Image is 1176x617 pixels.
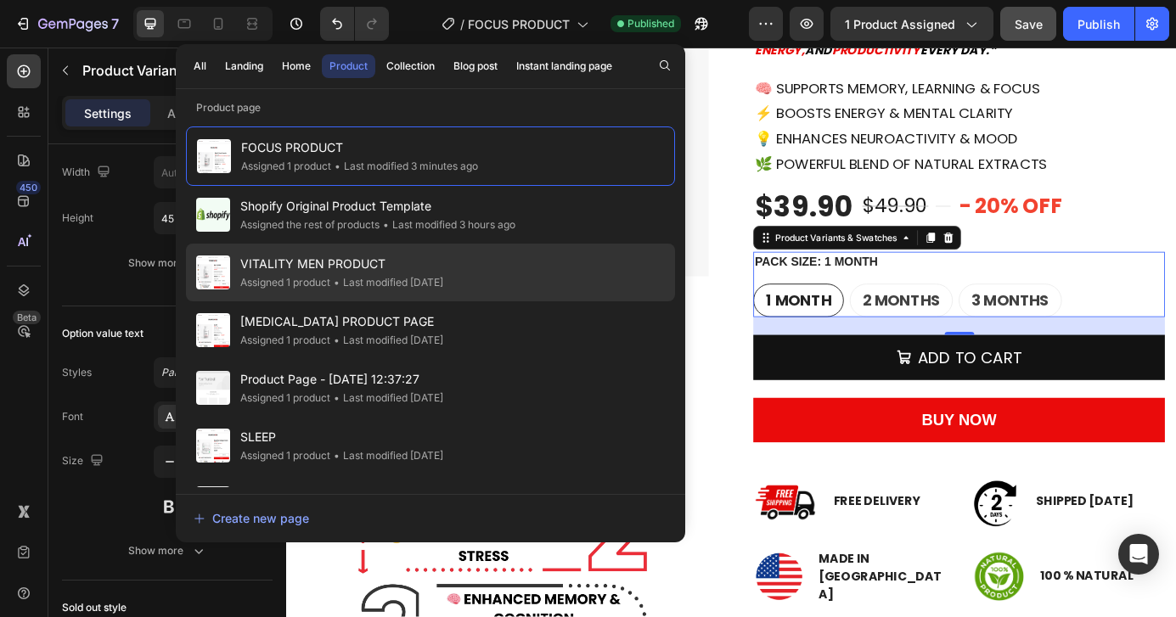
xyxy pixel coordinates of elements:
[380,216,515,233] div: Last modified 3 hours ago
[186,54,214,78] button: All
[535,234,679,258] legend: PACK SIZE: 1 MONTH
[62,600,127,615] div: Sold out style
[240,311,443,332] span: [MEDICAL_DATA] PRODUCT PAGE
[240,274,330,291] div: Assigned 1 product
[383,218,389,231] span: •
[334,449,340,462] span: •
[1118,534,1159,575] div: Open Intercom Messenger
[334,334,340,346] span: •
[864,595,971,615] p: 100 % NATURAL
[334,391,340,404] span: •
[62,450,107,473] div: Size
[240,216,380,233] div: Assigned the rest of products
[7,7,127,41] button: 7
[330,332,443,349] div: Last modified [DATE]
[322,54,375,78] button: Product
[240,369,443,390] span: Product Page - [DATE] 12:37:27
[334,276,340,289] span: •
[379,54,442,78] button: Collection
[225,59,263,74] div: Landing
[240,447,330,464] div: Assigned 1 product
[176,99,685,116] p: Product page
[468,15,570,33] span: FOCUS PRODUCT
[240,427,443,447] span: SLEEP
[330,390,443,407] div: Last modified [DATE]
[274,54,318,78] button: Home
[193,502,668,536] button: Create new page
[240,332,330,349] div: Assigned 1 product
[535,329,1006,382] button: ADD TO CART&nbsp;
[845,15,955,33] span: 1 product assigned
[335,160,340,172] span: •
[62,248,273,278] button: Show more
[537,91,1004,120] p: 💡 ENHANCES NEUROACTIVITY & MOOD
[111,14,119,34] p: 7
[62,365,92,380] div: Styles
[241,137,478,158] span: FOCUS PRODUCT
[859,510,971,530] p: SHIPPED [DATE]
[62,210,93,226] div: Height
[556,210,703,226] div: Product Variants & Swatches
[453,59,498,74] div: Blog post
[155,203,272,233] input: Auto
[549,278,624,301] span: 1 MONTH
[167,104,225,122] p: Advanced
[1063,7,1134,41] button: Publish
[660,278,749,301] span: 2 MONTHS
[537,62,1004,91] p: ⚡ BOOSTS ENERGY & MENTAL CLARITY
[627,16,674,31] span: Published
[84,104,132,122] p: Settings
[240,196,515,216] span: Shopify Original Product Template
[320,7,389,41] div: Undo/Redo
[161,365,228,380] span: Paragraph 2*
[13,311,41,324] div: Beta
[658,164,737,200] div: $49.90
[785,488,844,553] img: Alt Image
[728,413,813,440] div: BUY NOW
[217,54,271,78] button: Landing
[62,409,83,424] div: Font
[241,158,331,175] div: Assigned 1 product
[1078,15,1120,33] div: Publish
[286,48,1176,617] iframe: Design area
[537,120,1004,149] p: 🌿 POWERFUL BLEND OF NATURAL EXTRACTS
[516,59,612,74] div: Instant landing page
[240,390,330,407] div: Assigned 1 product
[830,7,993,41] button: 1 product assigned
[155,157,272,188] input: Auto
[330,447,443,464] div: Last modified [DATE]
[537,33,1004,62] p: 🧠 SUPPORTS MEMORY, LEARNING & FOCUS
[460,15,464,33] span: /
[785,278,874,301] span: 3 MONTHS
[329,59,368,74] div: Product
[1015,17,1043,31] span: Save
[16,181,41,194] div: 450
[330,274,443,291] div: Last modified [DATE]
[535,401,1006,452] button: BUY NOW
[240,485,446,505] span: Product Page - [DATE] 14:27:02
[62,536,273,566] button: Show more
[128,542,207,559] div: Show more
[535,495,611,547] img: Alt Image
[282,59,311,74] div: Home
[194,509,309,527] div: Create new page
[62,161,114,184] div: Width
[331,158,478,175] div: Last modified 3 minutes ago
[723,339,842,372] div: ADD TO CART
[768,158,892,207] pre: - 20% off
[386,59,435,74] div: Collection
[128,255,207,272] div: Show more
[1000,7,1056,41] button: Save
[194,59,206,74] div: All
[154,357,273,388] button: Paragraph 2*
[535,160,651,205] div: $39.90
[509,54,620,78] button: Instant landing page
[62,326,143,341] div: Option value text
[446,54,505,78] button: Blog post
[240,254,443,274] span: VITALITY MEN PRODUCT
[82,60,227,81] p: Product Variants & Swatches
[627,510,727,530] p: FREE DELIVERY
